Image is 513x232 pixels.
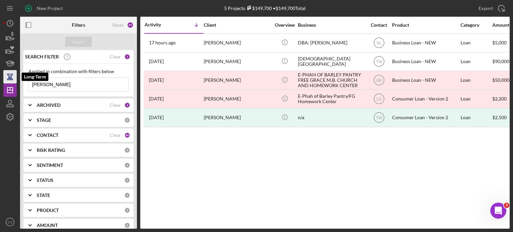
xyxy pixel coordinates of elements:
button: CS [3,215,17,229]
div: Consumer Loan - Version 2 [392,90,459,108]
time: 2023-07-25 17:41 [149,115,164,120]
text: NL [376,41,382,45]
div: 0 [124,222,130,228]
div: 5 Projects • $149,700 Total [224,5,306,11]
time: 2025-09-25 21:31 [149,40,176,45]
div: 46 [124,132,130,138]
text: CS [8,220,12,224]
text: LG [376,97,381,101]
span: $5,000 [492,40,507,45]
button: New Project [20,2,69,15]
span: 3 [504,203,509,208]
div: 49 [127,22,134,28]
div: Category [461,22,492,28]
div: 0 [124,147,130,153]
div: Loan [461,34,492,52]
div: Business [298,22,365,28]
div: Applied in combination with filters below [28,69,129,74]
div: Clear [110,133,121,138]
div: 0 [124,177,130,183]
div: E-Phah of Barley Pantry/FG Homework Center [298,90,365,108]
button: Export [472,2,510,15]
b: STATE [37,193,50,198]
b: RISK RATING [37,148,65,153]
div: E-PHAH OF BARLEY PANTRY FREE GRACE M.B. CHURCH AND HOMEWORK CENTER [298,71,365,89]
span: $90,000 [492,58,509,64]
button: Apply [65,37,92,47]
div: [PERSON_NAME] [204,53,271,70]
div: DBA: [PERSON_NAME] [298,34,365,52]
b: AMOUNT [37,223,58,228]
div: Clear [110,102,121,108]
div: Consumer Loan - Version 2 [392,109,459,127]
div: Loan [461,109,492,127]
b: PRODUCT [37,208,59,213]
b: ARCHIVED [37,102,60,108]
time: 2024-02-27 22:04 [149,96,164,101]
div: $149,700 [245,5,272,11]
div: Loan [461,53,492,70]
iframe: Intercom live chat [490,203,506,219]
div: [PERSON_NAME] [204,90,271,108]
div: n/a [298,109,365,127]
div: 0 [124,192,130,198]
div: Overview [272,22,297,28]
div: Apply [72,37,85,47]
div: [DEMOGRAPHIC_DATA][GEOGRAPHIC_DATA] [298,53,365,70]
b: SEARCH FILTER [25,54,59,59]
div: 1 [124,54,130,60]
time: 2024-05-13 16:37 [149,77,164,83]
div: Product [392,22,459,28]
div: Export [479,2,493,15]
div: Business Loan - NEW [392,53,459,70]
div: Activity [145,22,174,27]
b: STAGE [37,118,51,123]
text: TW [376,115,382,120]
div: 0 [124,207,130,213]
div: [PERSON_NAME] [204,109,271,127]
div: Business Loan - NEW [392,71,459,89]
div: 0 [124,162,130,168]
div: Client [204,22,271,28]
div: Loan [461,71,492,89]
b: Filters [72,22,85,28]
text: AB [376,78,381,83]
div: [PERSON_NAME] [204,34,271,52]
div: [PERSON_NAME] [204,71,271,89]
div: New Project [37,2,63,15]
div: 2 [124,102,130,108]
div: Business Loan - NEW [392,34,459,52]
div: Contact [366,22,391,28]
b: SENTIMENT [37,163,63,168]
div: Clear [110,54,121,59]
b: STATUS [37,178,53,183]
div: Reset [112,22,124,28]
div: 0 [124,117,130,123]
div: Loan [461,90,492,108]
time: 2024-10-08 19:24 [149,59,164,64]
b: CONTACT [37,133,58,138]
text: TW [376,59,382,64]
